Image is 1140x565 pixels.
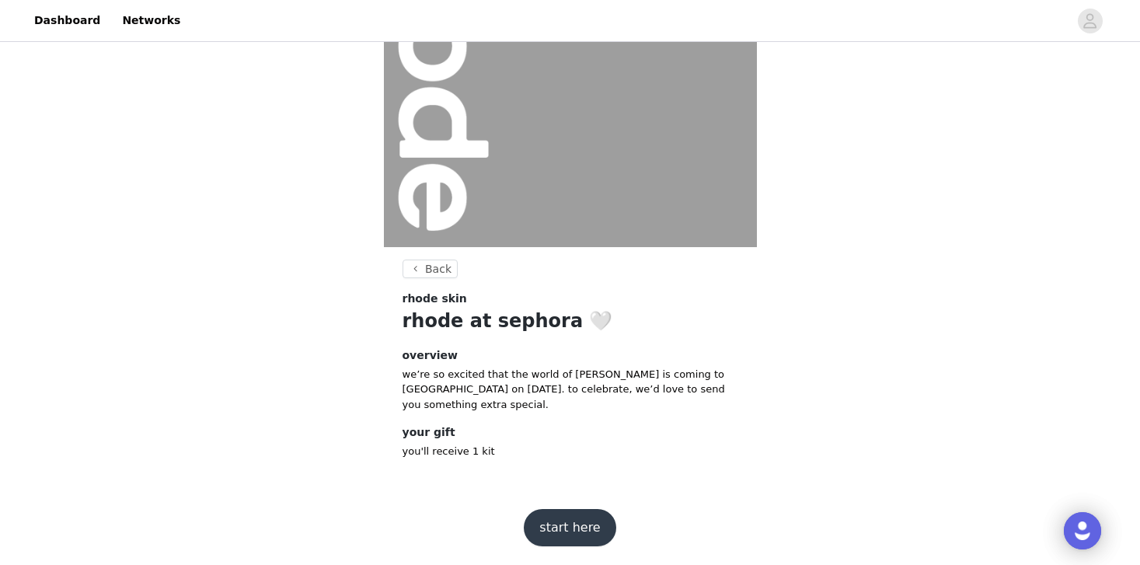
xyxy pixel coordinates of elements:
a: Dashboard [25,3,110,38]
h4: overview [403,347,738,364]
p: we’re so excited that the world of [PERSON_NAME] is coming to [GEOGRAPHIC_DATA] on [DATE]. to cel... [403,367,738,413]
a: Networks [113,3,190,38]
button: start here [524,509,615,546]
button: Back [403,260,458,278]
div: avatar [1082,9,1097,33]
h1: rhode at sephora 🤍 [403,307,738,335]
div: Open Intercom Messenger [1064,512,1101,549]
p: you'll receive 1 kit [403,444,738,459]
h4: your gift [403,424,738,441]
span: rhode skin [403,291,467,307]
